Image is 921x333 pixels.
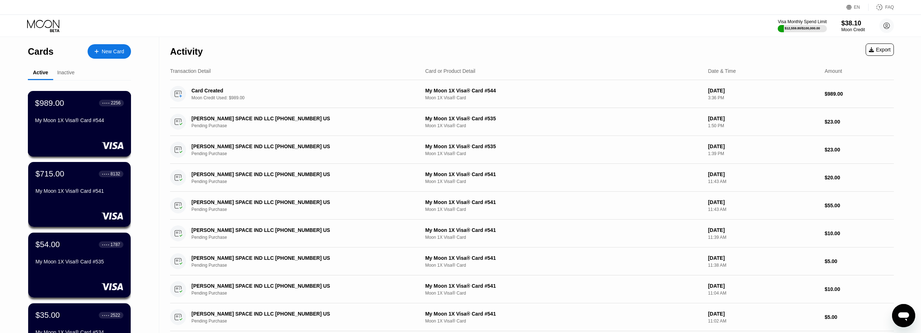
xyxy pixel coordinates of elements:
div: My Moon 1X Visa® Card #544 [35,117,124,123]
div: 3:36 PM [708,95,819,100]
div: [PERSON_NAME] SPACE IND LLC [PHONE_NUMBER] US [191,283,400,289]
div: $10.00 [825,286,894,292]
div: 1:50 PM [708,123,819,128]
div: My Moon 1X Visa® Card #541 [425,171,702,177]
div: $12,559.80 / $100,000.00 [785,26,820,30]
div: [DATE] [708,255,819,261]
div: 11:02 AM [708,319,819,324]
div: EN [854,5,860,10]
div: ● ● ● ● [102,173,109,175]
div: 11:04 AM [708,291,819,296]
div: Card Created [191,88,400,93]
div: 11:39 AM [708,235,819,240]
div: $23.00 [825,119,894,125]
div: My Moon 1X Visa® Card #541 [35,188,123,194]
div: [DATE] [708,88,819,93]
div: Inactive [57,70,75,75]
div: My Moon 1X Visa® Card #541 [425,227,702,233]
div: Visa Monthly Spend Limit$12,559.80/$100,000.00 [778,19,827,32]
div: [PERSON_NAME] SPACE IND LLC [PHONE_NUMBER] US [191,255,400,261]
div: [DATE] [708,311,819,317]
div: Amount [825,68,842,74]
div: Moon 1X Visa® Card [425,95,702,100]
div: My Moon 1X Visa® Card #541 [425,199,702,205]
div: ● ● ● ● [102,243,109,246]
div: $715.00● ● ● ●8132My Moon 1X Visa® Card #541 [28,162,131,227]
div: My Moon 1X Visa® Card #535 [35,259,123,265]
div: Date & Time [708,68,736,74]
div: $5.00 [825,314,894,320]
div: Pending Purchase [191,319,416,324]
div: Pending Purchase [191,123,416,128]
div: Pending Purchase [191,291,416,296]
div: $55.00 [825,203,894,208]
div: Moon 1X Visa® Card [425,179,702,184]
div: Moon 1X Visa® Card [425,235,702,240]
div: [PERSON_NAME] SPACE IND LLC [PHONE_NUMBER] US [191,199,400,205]
div: $23.00 [825,147,894,153]
div: 1787 [110,242,120,247]
div: Moon Credit [841,27,865,32]
div: Transaction Detail [170,68,211,74]
div: $989.00 [35,98,64,108]
div: [DATE] [708,143,819,149]
div: $54.00● ● ● ●1787My Moon 1X Visa® Card #535 [28,233,131,297]
div: [PERSON_NAME] SPACE IND LLC [PHONE_NUMBER] USPending PurchaseMy Moon 1X Visa® Card #541Moon 1X Vi... [170,275,894,303]
div: 8132 [110,171,120,176]
iframe: Кнопка запуска окна обмена сообщениями [892,304,915,327]
div: [DATE] [708,227,819,233]
div: $20.00 [825,175,894,180]
div: [PERSON_NAME] SPACE IND LLC [PHONE_NUMBER] USPending PurchaseMy Moon 1X Visa® Card #541Moon 1X Vi... [170,164,894,192]
div: Moon 1X Visa® Card [425,207,702,212]
div: $10.00 [825,230,894,236]
div: Moon 1X Visa® Card [425,123,702,128]
div: $989.00 [825,91,894,97]
div: $35.00 [35,311,60,320]
div: Pending Purchase [191,207,416,212]
div: My Moon 1X Visa® Card #535 [425,143,702,149]
div: 11:43 AM [708,207,819,212]
div: [PERSON_NAME] SPACE IND LLC [PHONE_NUMBER] US [191,311,400,317]
div: [DATE] [708,116,819,121]
div: Export [866,43,894,56]
div: Moon 1X Visa® Card [425,291,702,296]
div: [DATE] [708,283,819,289]
div: [PERSON_NAME] SPACE IND LLC [PHONE_NUMBER] US [191,143,400,149]
div: Moon 1X Visa® Card [425,263,702,268]
div: $5.00 [825,258,894,264]
div: Pending Purchase [191,263,416,268]
div: [PERSON_NAME] SPACE IND LLC [PHONE_NUMBER] USPending PurchaseMy Moon 1X Visa® Card #541Moon 1X Vi... [170,247,894,275]
div: [PERSON_NAME] SPACE IND LLC [PHONE_NUMBER] US [191,171,400,177]
div: 2256 [111,100,121,105]
div: Active [33,70,48,75]
div: $989.00● ● ● ●2256My Moon 1X Visa® Card #544 [28,91,131,156]
div: My Moon 1X Visa® Card #535 [425,116,702,121]
div: Moon Credit Used: $989.00 [191,95,416,100]
div: $54.00 [35,240,60,249]
div: FAQ [869,4,894,11]
div: New Card [102,49,124,55]
div: Card or Product Detail [425,68,476,74]
div: EN [846,4,869,11]
div: [PERSON_NAME] SPACE IND LLC [PHONE_NUMBER] USPending PurchaseMy Moon 1X Visa® Card #535Moon 1X Vi... [170,108,894,136]
div: ● ● ● ● [102,102,110,104]
div: Activity [170,46,203,57]
div: FAQ [885,5,894,10]
div: [PERSON_NAME] SPACE IND LLC [PHONE_NUMBER] USPending PurchaseMy Moon 1X Visa® Card #541Moon 1X Vi... [170,192,894,220]
div: ● ● ● ● [102,314,109,316]
div: Moon 1X Visa® Card [425,319,702,324]
div: [PERSON_NAME] SPACE IND LLC [PHONE_NUMBER] USPending PurchaseMy Moon 1X Visa® Card #541Moon 1X Vi... [170,220,894,247]
div: Moon 1X Visa® Card [425,151,702,156]
div: Pending Purchase [191,151,416,156]
div: [PERSON_NAME] SPACE IND LLC [PHONE_NUMBER] US [191,227,400,233]
div: My Moon 1X Visa® Card #541 [425,311,702,317]
div: [PERSON_NAME] SPACE IND LLC [PHONE_NUMBER] USPending PurchaseMy Moon 1X Visa® Card #535Moon 1X Vi... [170,136,894,164]
div: Card CreatedMoon Credit Used: $989.00My Moon 1X Visa® Card #544Moon 1X Visa® Card[DATE]3:36 PM$98... [170,80,894,108]
div: [DATE] [708,199,819,205]
div: My Moon 1X Visa® Card #544 [425,88,702,93]
div: My Moon 1X Visa® Card #541 [425,283,702,289]
div: New Card [88,44,131,59]
div: Pending Purchase [191,179,416,184]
